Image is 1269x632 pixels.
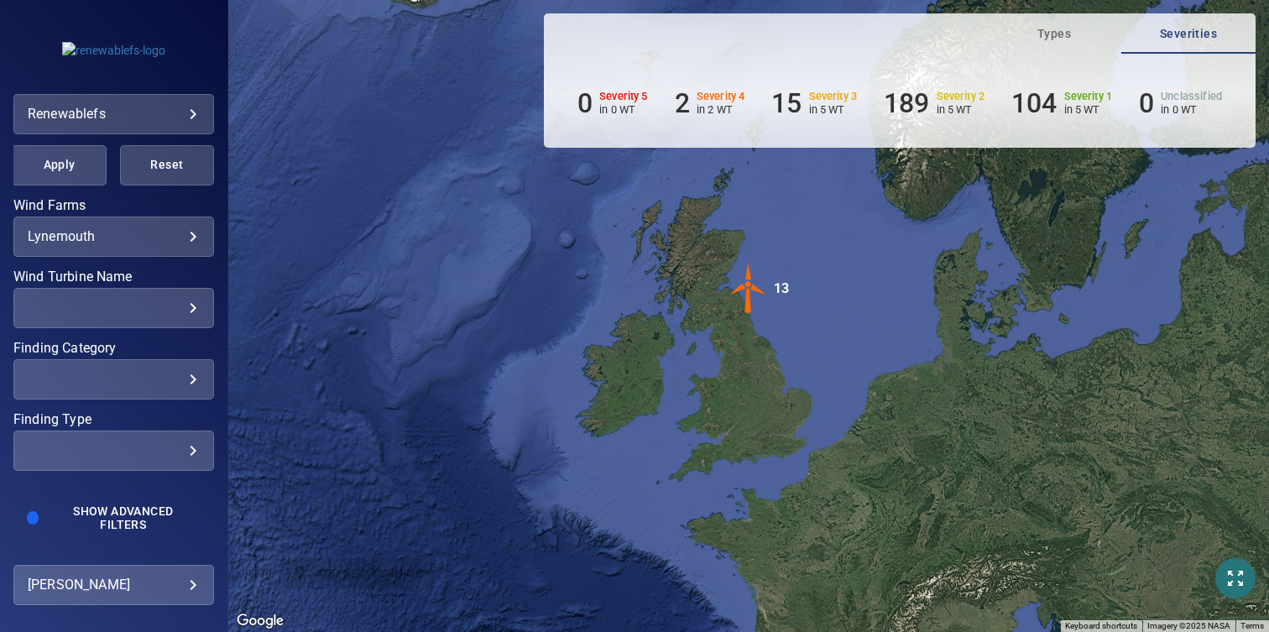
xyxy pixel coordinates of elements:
[697,103,745,116] p: in 2 WT
[13,288,214,328] div: Wind Turbine Name
[1139,87,1154,119] h6: 0
[55,504,191,531] span: Show Advanced Filters
[1139,87,1222,119] li: Severity Unclassified
[1240,621,1264,630] a: Terms (opens in new tab)
[13,199,214,212] label: Wind Farms
[28,228,200,244] div: Lynemouth
[232,610,288,632] img: Google
[33,154,85,175] span: Apply
[1011,87,1057,119] h6: 104
[1131,24,1245,44] span: Severities
[13,94,214,134] div: renewablefs
[1147,621,1230,630] span: Imagery ©2025 NASA
[13,413,214,426] label: Finding Type
[13,120,214,137] h4: Filters
[577,87,648,119] li: Severity 5
[13,342,214,355] label: Finding Category
[1161,103,1222,116] p: in 0 WT
[120,145,214,185] button: Reset
[723,264,774,316] gmp-advanced-marker: 13
[232,610,288,632] a: Open this area in Google Maps (opens a new window)
[62,42,165,59] img: renewablefs-logo
[1011,87,1112,119] li: Severity 1
[774,264,789,314] div: 13
[13,359,214,400] div: Finding Category
[997,24,1111,44] span: Types
[771,87,857,119] li: Severity 3
[577,87,593,119] h6: 0
[723,264,774,314] img: windFarmIconCat4.svg
[884,87,929,119] h6: 189
[809,91,858,102] h6: Severity 3
[937,91,985,102] h6: Severity 2
[28,101,200,128] div: renewablefs
[809,103,858,116] p: in 5 WT
[884,87,984,119] li: Severity 2
[937,103,985,116] p: in 5 WT
[13,270,214,284] label: Wind Turbine Name
[599,91,648,102] h6: Severity 5
[1064,103,1113,116] p: in 5 WT
[1161,91,1222,102] h6: Unclassified
[771,87,802,119] h6: 15
[675,87,690,119] h6: 2
[13,431,214,471] div: Finding Type
[599,103,648,116] p: in 0 WT
[13,217,214,257] div: Wind Farms
[675,87,745,119] li: Severity 4
[1065,620,1137,632] button: Keyboard shortcuts
[28,572,200,598] div: [PERSON_NAME]
[141,154,193,175] span: Reset
[1064,91,1113,102] h6: Severity 1
[697,91,745,102] h6: Severity 4
[45,498,201,538] button: Show Advanced Filters
[12,145,106,185] button: Apply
